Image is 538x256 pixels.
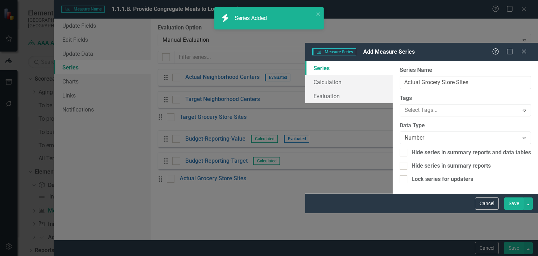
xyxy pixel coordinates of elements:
div: Number [405,134,519,142]
a: Evaluation [305,89,393,103]
a: Calculation [305,75,393,89]
span: Measure Series [312,48,356,55]
div: Hide series in summary reports and data tables [412,149,531,157]
button: Cancel [475,197,499,210]
a: Series [305,61,393,75]
label: Series Name [400,66,531,74]
div: Series Added [235,14,269,22]
button: Save [504,197,524,210]
span: Add Measure Series [363,48,415,55]
div: Lock series for updaters [412,175,473,183]
div: Hide series in summary reports [412,162,491,170]
button: close [316,10,321,18]
input: Series Name [400,76,531,89]
label: Tags [400,94,531,102]
label: Data Type [400,122,531,130]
